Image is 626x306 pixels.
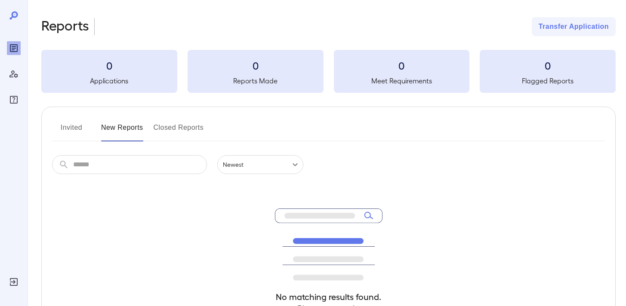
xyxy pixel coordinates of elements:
div: Log Out [7,275,21,289]
h4: No matching results found. [275,291,382,303]
button: New Reports [101,121,143,141]
h5: Flagged Reports [480,76,616,86]
h3: 0 [41,58,177,72]
button: Invited [52,121,91,141]
h3: 0 [334,58,470,72]
div: Manage Users [7,67,21,81]
div: Reports [7,41,21,55]
button: Closed Reports [154,121,204,141]
h5: Applications [41,76,177,86]
div: FAQ [7,93,21,107]
div: Newest [217,155,303,174]
h3: 0 [480,58,616,72]
h2: Reports [41,17,89,36]
h5: Reports Made [188,76,324,86]
h5: Meet Requirements [334,76,470,86]
summary: 0Applications0Reports Made0Meet Requirements0Flagged Reports [41,50,616,93]
h3: 0 [188,58,324,72]
button: Transfer Application [532,17,616,36]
